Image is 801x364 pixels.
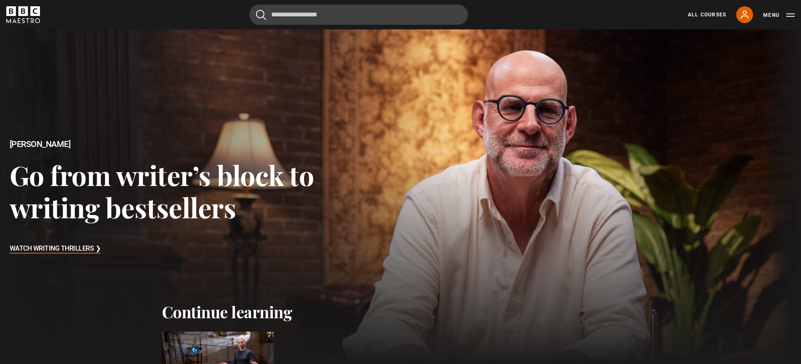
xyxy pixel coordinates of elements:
[763,11,795,19] button: Toggle navigation
[249,5,468,25] input: Search
[688,11,726,18] a: All Courses
[162,302,640,322] h2: Continue learning
[10,159,321,224] h3: Go from writer’s block to writing bestsellers
[10,243,101,255] h3: Watch Writing Thrillers ❯
[256,10,266,20] button: Submit the search query
[6,6,40,23] svg: BBC Maestro
[10,139,321,149] h2: [PERSON_NAME]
